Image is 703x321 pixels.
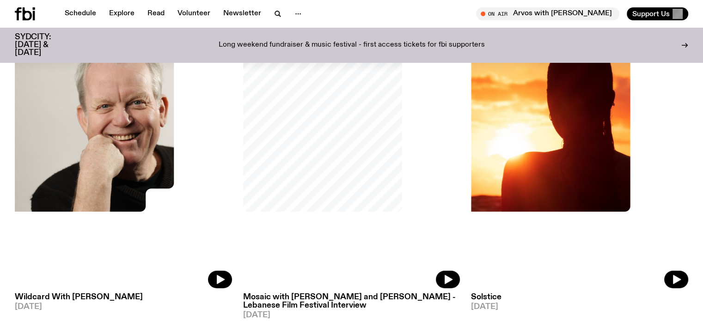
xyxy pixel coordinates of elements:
[218,7,267,20] a: Newsletter
[15,289,232,311] a: Wildcard With [PERSON_NAME][DATE]
[142,7,170,20] a: Read
[15,293,232,301] h3: Wildcard With [PERSON_NAME]
[219,41,485,49] p: Long weekend fundraiser & music festival - first access tickets for fbi supporters
[243,311,460,319] span: [DATE]
[627,7,688,20] button: Support Us
[104,7,140,20] a: Explore
[15,303,232,311] span: [DATE]
[471,289,688,311] a: Solstice[DATE]
[59,7,102,20] a: Schedule
[15,33,74,57] h3: SYDCITY: [DATE] & [DATE]
[471,293,688,301] h3: Solstice
[172,7,216,20] a: Volunteer
[632,10,670,18] span: Support Us
[476,7,619,20] button: On AirArvos with [PERSON_NAME]
[471,303,688,311] span: [DATE]
[243,289,460,319] a: Mosaic with [PERSON_NAME] and [PERSON_NAME] - Lebanese Film Festival Interview[DATE]
[243,293,460,309] h3: Mosaic with [PERSON_NAME] and [PERSON_NAME] - Lebanese Film Festival Interview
